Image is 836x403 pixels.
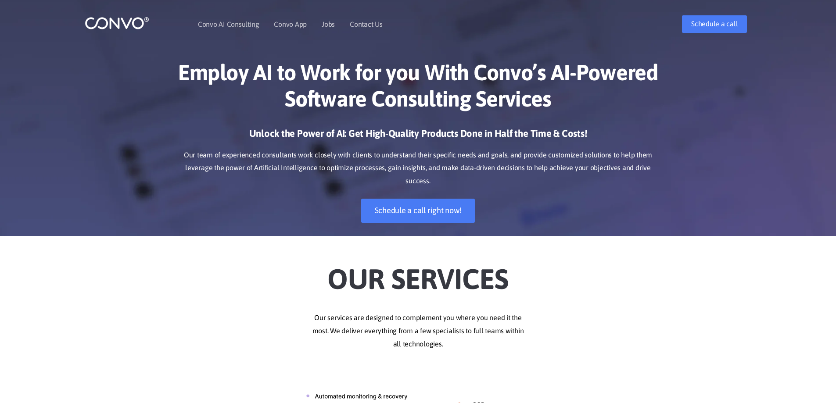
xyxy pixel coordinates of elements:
h2: Our Services [175,249,662,298]
a: Convo App [274,21,307,28]
h1: Employ AI to Work for you With Convo’s AI-Powered Software Consulting Services [175,59,662,118]
h3: Unlock the Power of AI: Get High-Quality Products Done in Half the Time & Costs! [175,127,662,146]
img: logo_1.png [85,16,149,30]
a: Contact Us [350,21,383,28]
a: Schedule a call right now! [361,199,475,223]
a: Convo AI Consulting [198,21,259,28]
a: Schedule a call [682,15,747,33]
p: Our services are designed to complement you where you need it the most. We deliver everything fro... [175,311,662,351]
p: Our team of experienced consultants work closely with clients to understand their specific needs ... [175,149,662,188]
a: Jobs [322,21,335,28]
